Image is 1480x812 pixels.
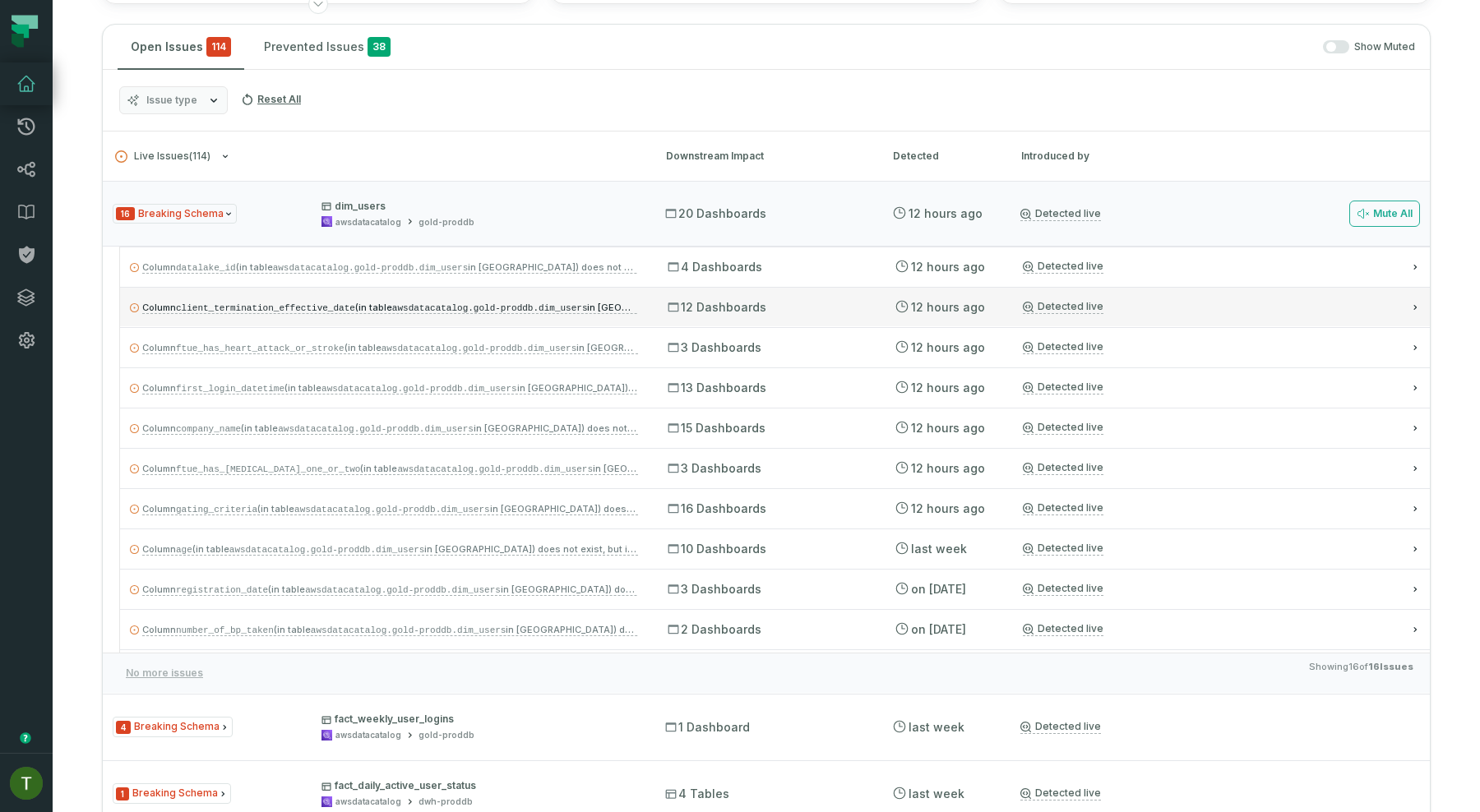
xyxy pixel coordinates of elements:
[666,149,863,164] div: Downstream Impact
[229,545,425,555] code: awsdatacatalog.gold-proddb.dim_users
[142,422,757,434] span: Column (in table in [GEOGRAPHIC_DATA]) does not exist, but it is being read by:
[668,380,766,396] span: 13 Dashboards
[668,339,761,356] span: 3 Dashboards
[668,259,762,275] span: 4 Dashboards
[911,260,985,274] relative-time: Aug 25, 2025, 4:03 AM GMT+3
[911,622,966,636] relative-time: Jun 10, 2025, 2:02 PM GMT+3
[1023,501,1103,515] a: Detected live
[668,621,761,638] span: 2 Dashboards
[909,787,964,800] relative-time: Aug 19, 2025, 4:01 AM GMT+3
[142,382,801,394] span: Column (in table in [GEOGRAPHIC_DATA]) does not exist, but it is being read by:
[206,37,231,57] span: critical issues and errors combined
[115,150,636,163] button: Live Issues(114)
[909,720,964,734] relative-time: Aug 19, 2025, 4:01 AM GMT+3
[1023,300,1103,314] a: Detected live
[419,796,473,808] div: dwh-proddb
[668,299,766,316] span: 12 Dashboards
[911,461,985,475] relative-time: Aug 25, 2025, 4:03 AM GMT+3
[142,503,774,514] span: Column (in table in [GEOGRAPHIC_DATA]) does not exist, but it is being read by:
[116,207,135,220] span: Severity
[118,25,244,69] button: Open Issues
[668,581,761,597] span: 3 Dashboards
[911,582,966,596] relative-time: Jul 19, 2025, 4:01 AM GMT+3
[911,381,985,394] relative-time: Aug 25, 2025, 4:03 AM GMT+3
[119,86,228,114] button: Issue type
[142,261,752,273] span: Column (in table in [GEOGRAPHIC_DATA]) does not exist, but it is being read by:
[142,342,860,353] span: Column (in table in [GEOGRAPHIC_DATA]) does not exist, but it is being read by:
[1368,661,1413,672] strong: 16 Issues
[278,424,474,434] code: awsdatacatalog.gold-proddb.dim_users
[113,204,237,224] span: Issue Type
[1023,542,1103,556] a: Detected live
[1309,660,1413,686] span: Showing 16 of
[665,786,729,802] span: 4 Tables
[668,420,765,436] span: 15 Dashboards
[893,149,992,164] div: Detected
[665,719,750,736] span: 1 Dashboard
[18,731,33,745] div: Tooltip anchor
[176,424,241,434] code: company_name
[335,216,401,228] div: awsdatacatalog
[142,543,708,555] span: Column (in table in [GEOGRAPHIC_DATA]) does not exist, but it is being read by:
[668,541,766,557] span: 10 Dashboards
[668,501,766,517] span: 16 Dashboards
[142,624,789,635] span: Column (in table in [GEOGRAPHIC_DATA]) does not exist, but it is being read by:
[234,86,308,113] button: Reset All
[305,585,501,595] code: awsdatacatalog.gold-proddb.dim_users
[1023,260,1103,274] a: Detected live
[1021,149,1418,164] div: Introduced by
[911,340,985,354] relative-time: Aug 25, 2025, 4:03 AM GMT+3
[142,302,871,313] span: Column (in table in [GEOGRAPHIC_DATA]) does not exist, but it is being read by:
[176,303,355,313] code: client_termination_effective_date
[119,660,210,686] button: No more issues
[1023,582,1103,596] a: Detected live
[392,303,588,313] code: awsdatacatalog.gold-proddb.dim_users
[176,384,284,394] code: first_login_datetime
[10,767,43,800] img: avatar of Tomer Galun
[909,206,983,220] relative-time: Aug 25, 2025, 4:03 AM GMT+3
[368,37,391,57] span: 38
[311,625,506,635] code: awsdatacatalog.gold-proddb.dim_users
[176,545,192,555] code: age
[115,150,210,163] span: Live Issues ( 114 )
[146,94,197,107] span: Issue type
[911,501,985,515] relative-time: Aug 25, 2025, 4:03 AM GMT+3
[116,787,129,800] span: Severity
[911,421,985,435] relative-time: Aug 25, 2025, 4:03 AM GMT+3
[113,717,233,737] span: Issue Type
[116,721,131,734] span: Severity
[335,729,401,741] div: awsdatacatalog
[251,25,404,69] button: Prevented Issues
[176,263,236,273] code: datalake_id
[668,460,761,477] span: 3 Dashboards
[1349,201,1420,227] button: Mute All
[1020,720,1101,734] a: Detected live
[1023,461,1103,475] a: Detected live
[665,205,766,222] span: 20 Dashboards
[273,263,469,273] code: awsdatacatalog.gold-proddb.dim_users
[176,505,257,514] code: gating_criteria
[1023,622,1103,636] a: Detected live
[911,542,967,556] relative-time: Aug 19, 2025, 4:01 AM GMT+3
[1020,787,1101,800] a: Detected live
[321,713,636,726] p: fact_weekly_user_logins
[321,384,517,394] code: awsdatacatalog.gold-proddb.dim_users
[1023,421,1103,435] a: Detected live
[1023,381,1103,394] a: Detected live
[294,505,490,514] code: awsdatacatalog.gold-proddb.dim_users
[335,796,401,808] div: awsdatacatalog
[321,200,636,213] p: dim_users
[1023,340,1103,354] a: Detected live
[113,783,231,804] span: Issue Type
[176,344,345,353] code: ftue_has_heart_attack_or_stroke
[397,464,593,474] code: awsdatacatalog.gold-proddb.dim_users
[142,463,876,474] span: Column (in table in [GEOGRAPHIC_DATA]) does not exist, but it is being read by:
[382,344,577,353] code: awsdatacatalog.gold-proddb.dim_users
[410,40,1415,54] div: Show Muted
[176,585,268,595] code: registration_date
[1020,207,1101,221] a: Detected live
[176,625,274,635] code: number_of_bp_taken
[176,464,360,474] code: ftue_has_[MEDICAL_DATA]_one_or_two
[419,216,474,228] div: gold-proddb
[142,584,784,595] span: Column (in table in [GEOGRAPHIC_DATA]) does not exist, but it is being read by:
